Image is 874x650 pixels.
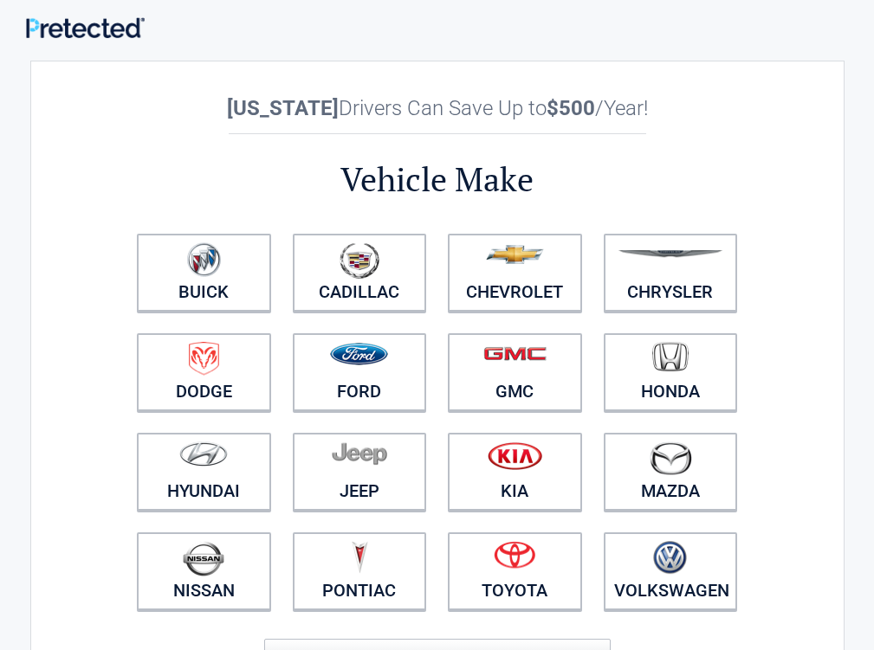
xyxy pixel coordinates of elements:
[137,433,271,511] a: Hyundai
[340,242,379,279] img: cadillac
[448,333,582,411] a: GMC
[189,342,219,376] img: dodge
[488,441,542,470] img: kia
[293,333,427,411] a: Ford
[604,433,738,511] a: Mazda
[187,242,221,277] img: buick
[652,342,689,372] img: honda
[137,333,271,411] a: Dodge
[448,532,582,610] a: Toyota
[351,541,368,574] img: pontiac
[26,17,145,39] img: Main Logo
[448,234,582,312] a: Chevrolet
[293,433,427,511] a: Jeep
[126,96,748,120] h2: Drivers Can Save Up to /Year
[293,532,427,610] a: Pontiac
[604,333,738,411] a: Honda
[653,541,687,575] img: volkswagen
[332,441,387,466] img: jeep
[649,441,692,475] img: mazda
[618,250,723,258] img: chrysler
[179,441,228,467] img: hyundai
[604,234,738,312] a: Chrysler
[183,541,224,576] img: nissan
[483,346,547,361] img: gmc
[126,158,748,202] h2: Vehicle Make
[604,532,738,610] a: Volkswagen
[494,541,535,569] img: toyota
[293,234,427,312] a: Cadillac
[547,96,595,120] b: $500
[448,433,582,511] a: Kia
[227,96,339,120] b: [US_STATE]
[137,532,271,610] a: Nissan
[486,245,544,264] img: chevrolet
[137,234,271,312] a: Buick
[330,343,388,365] img: ford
